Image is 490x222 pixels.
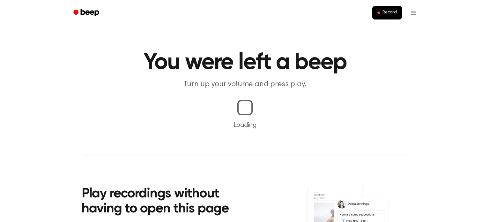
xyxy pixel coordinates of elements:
span: Record [382,10,397,16]
h2: Play recordings without having to open this page [82,187,254,217]
button: Open menu [406,5,421,20]
p: Turn up your volume and press play. [122,79,367,90]
p: Loading [8,120,482,130]
h1: You were left a beep [82,51,408,74]
a: Beep [69,7,105,19]
button: Record [372,6,402,19]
